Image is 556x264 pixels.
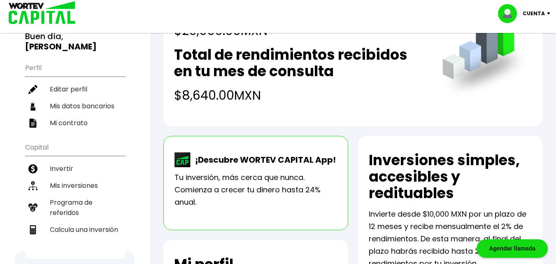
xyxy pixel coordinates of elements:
[174,86,426,105] h4: $8,640.00 MXN
[25,194,125,221] a: Programa de referidos
[25,160,125,177] a: Invertir
[477,239,548,258] div: Agendar llamada
[28,225,37,234] img: calculadora-icon.17d418c4.svg
[174,152,191,167] img: wortev-capital-app-icon
[28,164,37,173] img: invertir-icon.b3b967d7.svg
[28,203,37,212] img: recomiendanos-icon.9b8e9327.svg
[25,31,125,52] h3: Buen día,
[498,4,523,23] img: profile-image
[25,58,125,131] ul: Perfil
[25,138,125,259] ul: Capital
[28,102,37,111] img: datos-icon.10cf9172.svg
[545,12,556,15] img: icon-down
[439,5,532,98] img: grafica.516fef24.png
[191,154,336,166] p: ¡Descubre WORTEV CAPITAL App!
[28,181,37,190] img: inversiones-icon.6695dc30.svg
[25,177,125,194] a: Mis inversiones
[28,119,37,128] img: contrato-icon.f2db500c.svg
[25,221,125,238] a: Calcula una inversión
[28,85,37,94] img: editar-icon.952d3147.svg
[25,114,125,131] a: Mi contrato
[174,47,426,79] h2: Total de rendimientos recibidos en tu mes de consulta
[25,98,125,114] a: Mis datos bancarios
[369,152,532,201] h2: Inversiones simples, accesibles y redituables
[174,171,337,208] p: Tu inversión, más cerca que nunca. Comienza a crecer tu dinero hasta 24% anual.
[523,7,545,20] p: Cuenta
[25,41,97,52] b: [PERSON_NAME]
[25,81,125,98] a: Editar perfil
